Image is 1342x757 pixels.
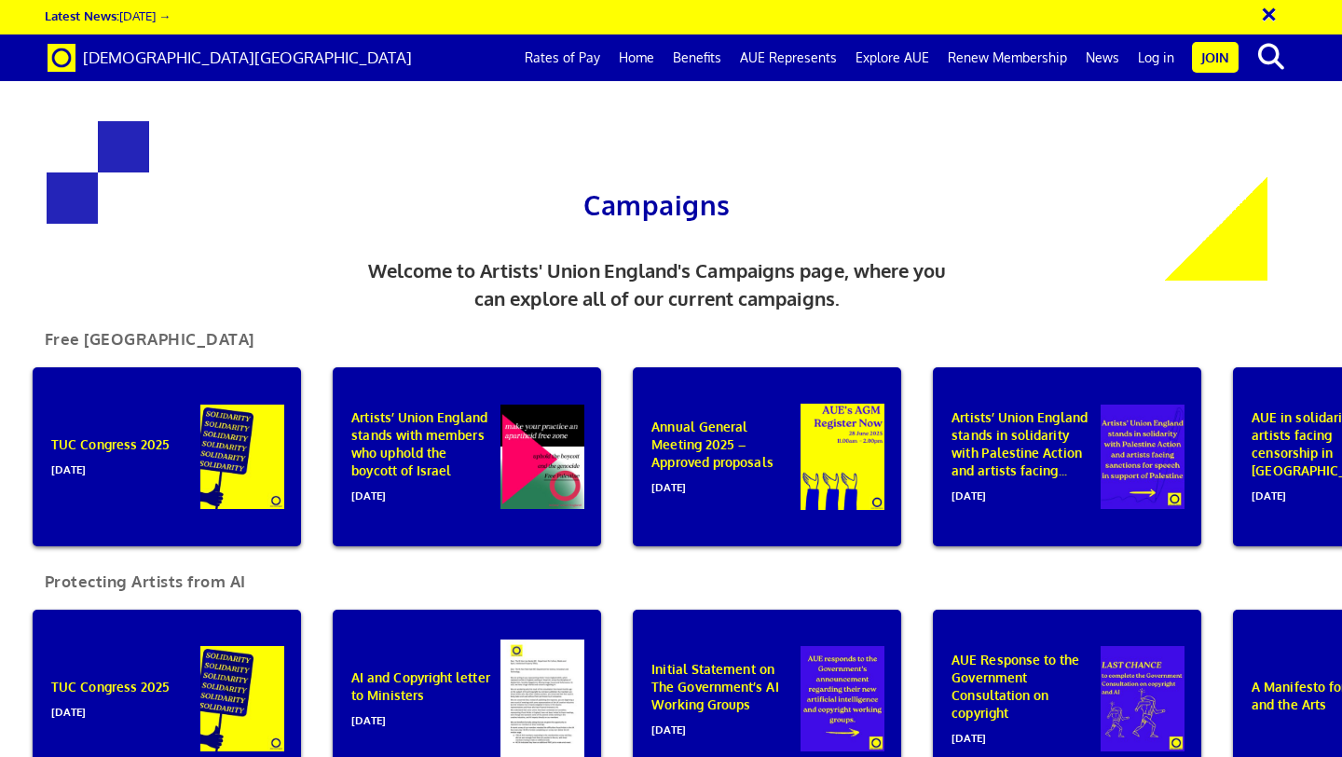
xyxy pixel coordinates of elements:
a: Rates of Pay [515,34,609,81]
a: Artists’ Union England stands in solidarity with Palestine Action and artists facing...[DATE] [919,367,1215,546]
a: Benefits [664,34,731,81]
h2: Free [GEOGRAPHIC_DATA] [31,331,268,356]
h2: Protecting Artists from AI [31,573,260,599]
a: Annual General Meeting 2025 – Approved proposals[DATE] [619,367,915,546]
p: Welcome to Artists' Union England's Campaigns page, where you can explore all of our current camp... [353,256,962,313]
a: Latest News:[DATE] → [45,7,171,23]
a: Home [609,34,664,81]
a: AUE Represents [731,34,846,81]
a: Log in [1129,34,1184,81]
a: Explore AUE [846,34,938,81]
span: Campaigns [583,188,730,222]
a: TUC Congress 2025[DATE] [19,367,315,546]
a: Renew Membership [938,34,1076,81]
strong: Latest News: [45,7,119,23]
button: search [1242,37,1299,76]
a: News [1076,34,1129,81]
span: [DEMOGRAPHIC_DATA][GEOGRAPHIC_DATA] [83,48,412,67]
a: Brand [DEMOGRAPHIC_DATA][GEOGRAPHIC_DATA] [34,34,426,81]
a: Artists’ Union England stands with members who uphold the boycott of Israel[DATE] [319,367,615,546]
a: Join [1192,42,1239,73]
